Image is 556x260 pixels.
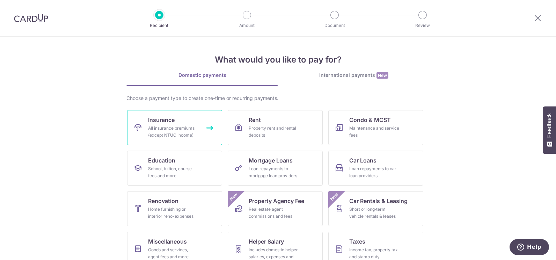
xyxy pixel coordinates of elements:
[148,125,198,139] div: All insurance premiums (except NTUC Income)
[543,106,556,154] button: Feedback - Show survey
[148,197,178,205] span: Renovation
[249,206,299,220] div: Real estate agent commissions and fees
[126,72,278,79] div: Domestic payments
[546,113,553,138] span: Feedback
[127,151,222,186] a: EducationSchool, tuition, course fees and more
[328,151,423,186] a: Car LoansLoan repayments to car loan providers
[249,197,304,205] span: Property Agency Fee
[127,191,222,226] a: RenovationHome furnishing or interior reno-expenses
[148,116,175,124] span: Insurance
[249,165,299,179] div: Loan repayments to mortgage loan providers
[349,197,408,205] span: Car Rentals & Leasing
[249,237,284,246] span: Helper Salary
[397,22,448,29] p: Review
[228,110,323,145] a: RentProperty rent and rental deposits
[228,151,323,186] a: Mortgage LoansLoan repayments to mortgage loan providers
[278,72,430,79] div: International payments
[510,239,549,257] iframe: Opens a widget where you can find more information
[148,165,198,179] div: School, tuition, course fees and more
[228,191,240,203] span: New
[148,237,187,246] span: Miscellaneous
[309,22,360,29] p: Document
[126,53,430,66] h4: What would you like to pay for?
[349,116,391,124] span: Condo & MCST
[127,110,222,145] a: InsuranceAll insurance premiums (except NTUC Income)
[126,95,430,102] div: Choose a payment type to create one-time or recurring payments.
[221,22,273,29] p: Amount
[329,191,340,203] span: New
[376,72,388,79] span: New
[249,125,299,139] div: Property rent and rental deposits
[228,191,323,226] a: Property Agency FeeReal estate agent commissions and feesNew
[349,237,365,246] span: Taxes
[133,22,185,29] p: Recipient
[349,125,400,139] div: Maintenance and service fees
[148,206,198,220] div: Home furnishing or interior reno-expenses
[349,156,376,165] span: Car Loans
[328,191,423,226] a: Car Rentals & LeasingShort or long‑term vehicle rentals & leasesNew
[14,14,48,22] img: CardUp
[249,116,261,124] span: Rent
[349,206,400,220] div: Short or long‑term vehicle rentals & leases
[249,156,293,165] span: Mortgage Loans
[349,165,400,179] div: Loan repayments to car loan providers
[148,156,175,165] span: Education
[328,110,423,145] a: Condo & MCSTMaintenance and service fees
